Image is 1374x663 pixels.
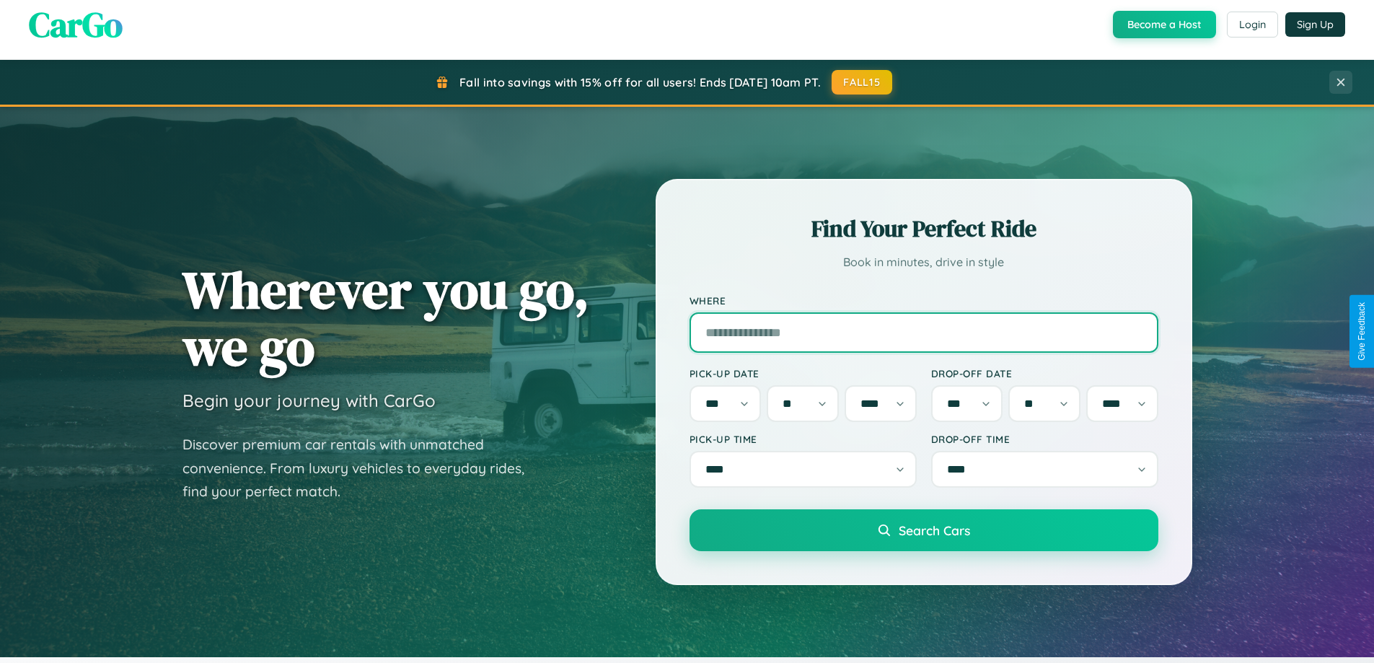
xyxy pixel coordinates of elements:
span: CarGo [29,1,123,48]
button: Search Cars [690,509,1158,551]
span: Search Cars [899,522,970,538]
button: Login [1227,12,1278,38]
h2: Find Your Perfect Ride [690,213,1158,245]
label: Pick-up Date [690,367,917,379]
h3: Begin your journey with CarGo [182,390,436,411]
p: Discover premium car rentals with unmatched convenience. From luxury vehicles to everyday rides, ... [182,433,543,504]
p: Book in minutes, drive in style [690,252,1158,273]
button: Become a Host [1113,11,1216,38]
label: Where [690,294,1158,307]
label: Drop-off Time [931,433,1158,445]
label: Pick-up Time [690,433,917,445]
h1: Wherever you go, we go [182,261,589,375]
span: Fall into savings with 15% off for all users! Ends [DATE] 10am PT. [459,75,821,89]
button: Sign Up [1285,12,1345,37]
div: Give Feedback [1357,302,1367,361]
button: FALL15 [832,70,892,95]
label: Drop-off Date [931,367,1158,379]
